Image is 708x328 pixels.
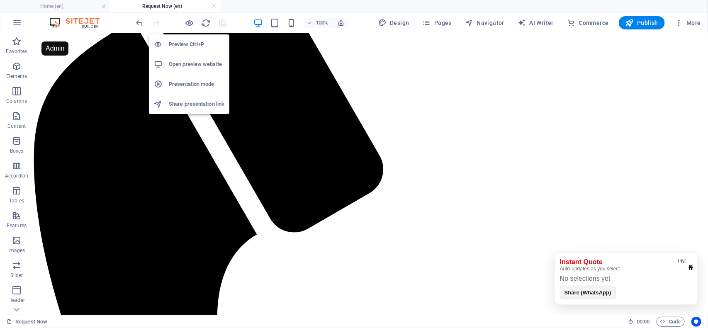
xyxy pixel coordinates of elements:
[316,18,329,28] h6: 100%
[642,318,644,325] span: :
[7,222,27,229] p: Features
[423,19,452,27] span: Pages
[10,272,23,279] p: Slider
[7,123,26,129] p: Content
[303,18,333,28] button: 100%
[375,16,413,29] div: Design (Ctrl+Alt+Y)
[9,197,24,204] p: Tables
[10,148,24,154] p: Boxes
[514,16,557,29] button: AI Writer
[672,16,704,29] button: More
[567,19,609,27] span: Commerce
[378,19,409,27] span: Design
[419,16,455,29] button: Pages
[169,59,224,69] h6: Open preview website
[5,173,28,179] p: Accordion
[169,79,224,89] h6: Presentation mode
[110,2,221,11] h4: Request Now (en)
[462,16,508,29] button: Navigator
[201,18,211,28] button: reload
[6,73,27,80] p: Elements
[518,19,554,27] span: AI Writer
[169,99,224,109] h6: Share presentation link
[48,18,110,28] img: Editor Logo
[7,317,47,327] a: Click to cancel selection. Double-click to open Pages
[8,247,25,254] p: Images
[8,297,25,304] p: Header
[657,317,685,327] button: Code
[619,16,665,29] button: Publish
[337,19,345,27] i: On resize automatically adjust zoom level to fit chosen device.
[465,19,504,27] span: Navigator
[169,39,224,49] h6: Preview Ctrl+P
[691,317,701,327] button: Usercentrics
[628,317,650,327] h6: Session time
[675,19,701,27] span: More
[375,16,413,29] button: Design
[564,16,612,29] button: Commerce
[135,18,145,28] i: Undo: Change HTML (Ctrl+Z)
[625,19,658,27] span: Publish
[135,18,145,28] button: undo
[660,317,681,327] span: Code
[202,18,211,28] i: Reload page
[637,317,650,327] span: 00 00
[6,98,27,104] p: Columns
[6,48,27,55] p: Favorites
